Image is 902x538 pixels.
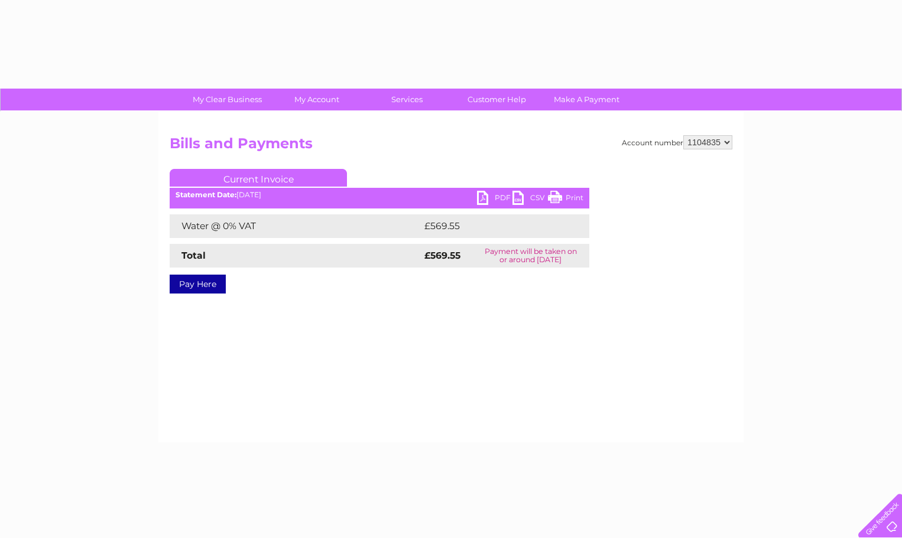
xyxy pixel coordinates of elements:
[512,191,548,208] a: CSV
[538,89,635,110] a: Make A Payment
[170,169,347,187] a: Current Invoice
[421,214,569,238] td: £569.55
[181,250,206,261] strong: Total
[548,191,583,208] a: Print
[477,191,512,208] a: PDF
[448,89,546,110] a: Customer Help
[170,135,732,158] h2: Bills and Payments
[622,135,732,149] div: Account number
[170,275,226,294] a: Pay Here
[424,250,460,261] strong: £569.55
[179,89,276,110] a: My Clear Business
[268,89,366,110] a: My Account
[176,190,236,199] b: Statement Date:
[358,89,456,110] a: Services
[170,191,589,199] div: [DATE]
[472,244,589,268] td: Payment will be taken on or around [DATE]
[170,214,421,238] td: Water @ 0% VAT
